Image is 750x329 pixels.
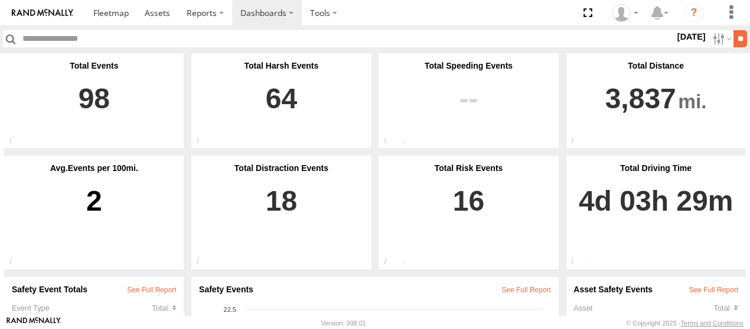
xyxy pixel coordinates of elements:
[675,30,708,43] label: [DATE]
[12,285,177,294] div: Safety Event Totals
[681,320,744,327] a: Terms and Conditions
[6,317,61,329] a: Visit our Website
[386,163,551,173] div: Total Risk Events
[199,70,364,140] a: 64
[573,163,738,173] div: Total Driving Time
[199,61,364,70] div: Total Harsh Events
[502,286,551,294] a: View All Events in Safety Report
[191,136,217,149] div: Total number of Harsh driving events reported within the specified date range and applied filters
[573,285,738,294] div: Asset Safety Events
[714,304,738,312] div: Click to Sort
[684,4,703,22] i: ?
[321,320,366,327] div: Version: 308.01
[379,136,404,149] div: Total number of Speeding events reported within the specified date range and applied filters
[608,4,643,22] div: Derrick Ball
[379,256,404,269] div: Total number of Risk events reported within the specified date range and applied filters
[199,163,364,173] div: Total Distraction Events
[4,256,30,269] div: The average number of safety events reported per 100 within the specified date range and applied ...
[573,173,738,262] a: 4d 03h 29m
[573,70,738,140] a: 3,837
[386,173,551,262] a: 16
[12,9,73,17] img: rand-logo.svg
[4,136,30,149] div: Total number of safety events reported within the specified date range and applied filters
[12,304,152,312] div: Event Type
[386,70,551,140] a: View SpeedingEvents on Events Report
[152,304,176,312] div: Click to Sort
[12,70,177,140] a: 98
[708,30,733,47] label: Search Filter Options
[199,173,364,262] a: 18
[573,61,738,70] div: Total Distance
[573,304,713,312] div: Asset
[224,306,236,313] tspan: 22.5
[12,61,177,70] div: Total Events
[191,256,217,269] div: Total number of Distraction events reported within the specified date range and applied filters
[386,61,551,70] div: Total Speeding Events
[199,285,551,294] div: Safety Events
[566,136,592,149] div: Total distance travelled within the specified date range and applied filters
[566,256,592,269] div: Total driving time within the specified date range and applied filters
[626,320,744,327] div: © Copyright 2025 -
[12,173,177,262] div: 2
